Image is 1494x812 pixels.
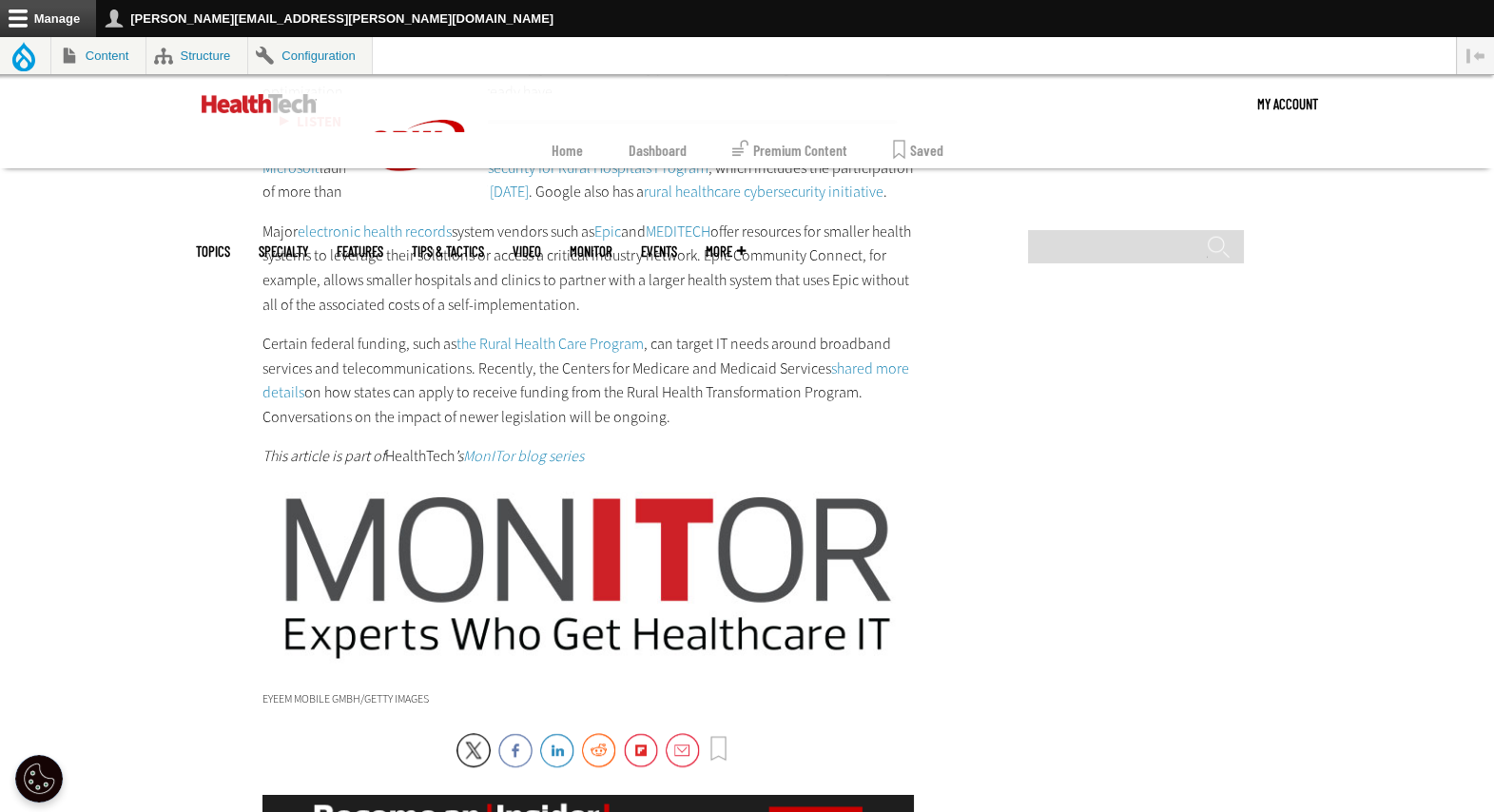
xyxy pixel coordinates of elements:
a: Content [51,37,146,74]
div: User menu [1257,75,1318,132]
div: EyeEm Mobile GmbH/Getty Images [262,693,915,705]
span: Specialty [259,244,308,259]
a: Home [552,132,583,168]
a: Video [513,244,541,259]
em: ’s [455,446,463,466]
img: Home [345,75,488,216]
p: HealthTech [262,444,915,469]
a: My Account [1257,75,1318,132]
a: MonITor_logo_sized.jpg [262,655,915,675]
div: Cookie Settings [15,755,63,802]
em: This article is part of [262,446,385,466]
span: Topics [196,244,230,259]
p: Certain federal funding, such as , can target IT needs around broadband services and telecommunic... [262,332,915,429]
img: MonITor_logo_sized.jpg [262,484,915,670]
span: More [706,244,746,259]
a: Saved [893,132,943,168]
a: Events [641,244,677,259]
a: Structure [146,37,247,74]
a: Configuration [248,37,372,74]
a: Tips & Tactics [412,244,484,259]
a: Premium Content [732,132,847,168]
a: the Rural Health Care Program [456,334,644,354]
a: CDW [345,201,488,221]
button: Vertical orientation [1457,37,1494,74]
a: MonITor [570,244,612,259]
button: Open Preferences [15,755,63,802]
img: Home [202,94,317,113]
a: Features [337,244,383,259]
a: Dashboard [629,132,687,168]
a: MonITor blog series [463,446,584,466]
